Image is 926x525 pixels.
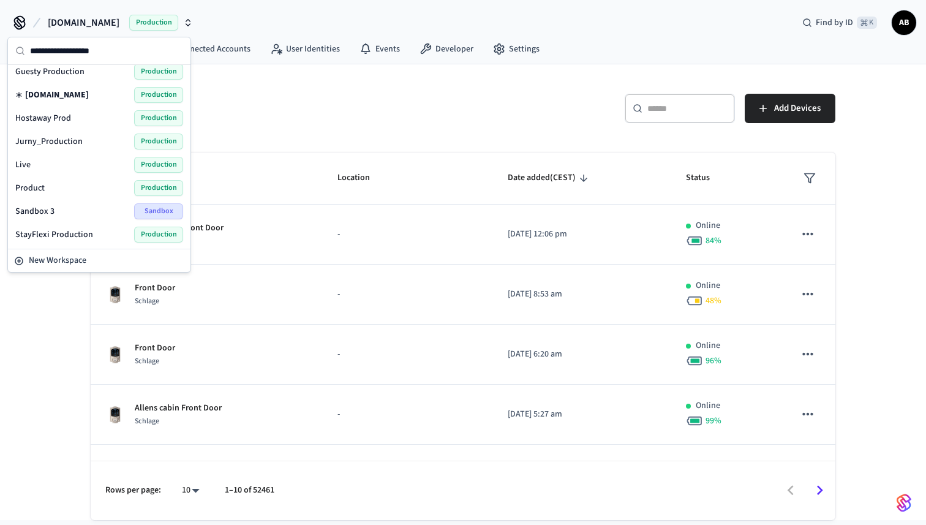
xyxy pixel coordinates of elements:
[134,180,183,196] span: Production
[15,66,85,78] span: Guesty Production
[337,288,478,301] p: -
[135,296,159,306] span: Schlage
[135,416,159,426] span: Schlage
[816,17,853,29] span: Find by ID
[15,182,45,194] span: Product
[706,415,721,427] span: 99 %
[134,227,183,243] span: Production
[134,157,183,173] span: Production
[508,228,657,241] p: [DATE] 12:06 pm
[134,87,183,103] span: Production
[508,168,592,187] span: Date added(CEST)
[135,282,175,295] p: Front Door
[483,38,549,60] a: Settings
[350,38,410,60] a: Events
[135,356,159,366] span: Schlage
[15,135,83,148] span: Jurny_Production
[135,342,175,355] p: Front Door
[134,134,183,149] span: Production
[48,15,119,30] span: [DOMAIN_NAME]
[15,159,31,171] span: Live
[508,348,657,361] p: [DATE] 6:20 am
[696,399,720,412] p: Online
[9,251,189,271] button: New Workspace
[337,408,478,421] p: -
[337,228,478,241] p: -
[696,459,720,472] p: Online
[745,94,835,123] button: Add Devices
[696,339,720,352] p: Online
[410,38,483,60] a: Developer
[105,405,125,425] img: Schlage Sense Smart Deadbolt with Camelot Trim, Front
[25,89,89,101] span: [DOMAIN_NAME]
[805,476,834,505] button: Go to next page
[706,295,721,307] span: 48 %
[134,110,183,126] span: Production
[792,12,887,34] div: Find by ID⌘ K
[337,348,478,361] p: -
[134,64,183,80] span: Production
[892,10,916,35] button: AB
[129,15,178,31] span: Production
[857,17,877,29] span: ⌘ K
[135,402,222,415] p: Allens cabin Front Door
[508,288,657,301] p: [DATE] 8:53 am
[897,493,911,513] img: SeamLogoGradient.69752ec5.svg
[149,38,260,60] a: Connected Accounts
[15,112,71,124] span: Hostaway Prod
[706,235,721,247] span: 84 %
[893,12,915,34] span: AB
[15,205,55,217] span: Sandbox 3
[91,94,456,119] h5: Devices
[686,168,726,187] span: Status
[105,285,125,304] img: Schlage Sense Smart Deadbolt with Camelot Trim, Front
[337,168,386,187] span: Location
[225,484,274,497] p: 1–10 of 52461
[15,229,93,241] span: StayFlexi Production
[29,254,86,267] span: New Workspace
[176,482,205,499] div: 10
[260,38,350,60] a: User Identities
[696,219,720,232] p: Online
[134,203,183,219] span: Sandbox
[508,408,657,421] p: [DATE] 5:27 am
[105,345,125,364] img: Schlage Sense Smart Deadbolt with Camelot Trim, Front
[8,65,190,249] div: Suggestions
[696,279,720,292] p: Online
[706,355,721,367] span: 96 %
[774,100,821,116] span: Add Devices
[105,484,161,497] p: Rows per page:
